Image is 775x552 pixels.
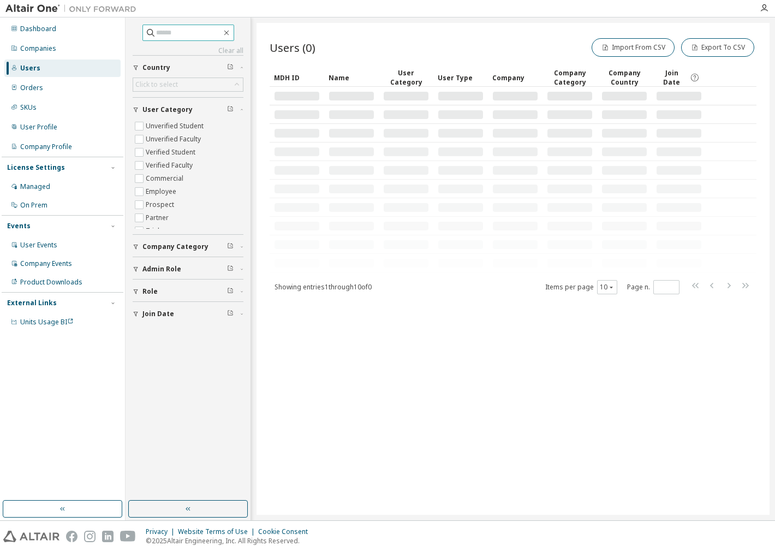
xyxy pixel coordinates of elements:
div: Companies [20,44,56,53]
span: Join Date [142,310,174,318]
div: Events [7,222,31,230]
button: Role [133,280,243,304]
button: Join Date [133,302,243,326]
span: Showing entries 1 through 10 of 0 [275,282,372,292]
span: Items per page [545,280,617,294]
img: linkedin.svg [102,531,114,542]
img: instagram.svg [84,531,96,542]
div: User Profile [20,123,57,132]
label: Prospect [146,198,176,211]
div: External Links [7,299,57,307]
label: Partner [146,211,171,224]
span: Join Date [656,68,687,87]
img: youtube.svg [120,531,136,542]
button: 10 [600,283,615,292]
div: User Type [438,69,484,86]
span: Clear filter [227,265,234,274]
div: Click to select [133,78,243,91]
div: User Category [383,68,429,87]
span: User Category [142,105,193,114]
span: Page n. [627,280,679,294]
span: Users (0) [270,40,315,55]
img: Altair One [5,3,142,14]
div: On Prem [20,201,47,210]
div: Users [20,64,40,73]
span: Clear filter [227,287,234,296]
div: SKUs [20,103,37,112]
div: Website Terms of Use [178,527,258,536]
span: Clear filter [227,105,234,114]
span: Company Category [142,242,208,251]
label: Trial [146,224,162,238]
button: Import From CSV [592,38,675,57]
button: Country [133,56,243,80]
span: Clear filter [227,242,234,251]
span: Clear filter [227,63,234,72]
span: Units Usage BI [20,317,74,327]
label: Employee [146,185,178,198]
img: facebook.svg [66,531,77,542]
div: MDH ID [274,69,320,86]
div: User Events [20,241,57,250]
div: Company [492,69,538,86]
div: Dashboard [20,25,56,33]
svg: Date when the user was first added or directly signed up. If the user was deleted and later re-ad... [690,73,700,82]
button: Export To CSV [681,38,754,57]
div: Name [329,69,374,86]
div: Company Country [601,68,647,87]
div: Company Category [547,68,593,87]
label: Unverified Faculty [146,133,203,146]
div: Cookie Consent [258,527,314,536]
label: Verified Faculty [146,159,195,172]
span: Admin Role [142,265,181,274]
div: Company Events [20,259,72,268]
div: Company Profile [20,143,72,151]
span: Clear filter [227,310,234,318]
div: License Settings [7,163,65,172]
p: © 2025 Altair Engineering, Inc. All Rights Reserved. [146,536,314,545]
button: Admin Role [133,257,243,281]
label: Unverified Student [146,120,206,133]
span: Country [142,63,170,72]
div: Privacy [146,527,178,536]
label: Verified Student [146,146,198,159]
button: User Category [133,98,243,122]
a: Clear all [133,46,243,55]
div: Managed [20,182,50,191]
img: altair_logo.svg [3,531,59,542]
span: Role [142,287,158,296]
div: Product Downloads [20,278,82,287]
div: Click to select [135,80,178,89]
label: Commercial [146,172,186,185]
button: Company Category [133,235,243,259]
div: Orders [20,84,43,92]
